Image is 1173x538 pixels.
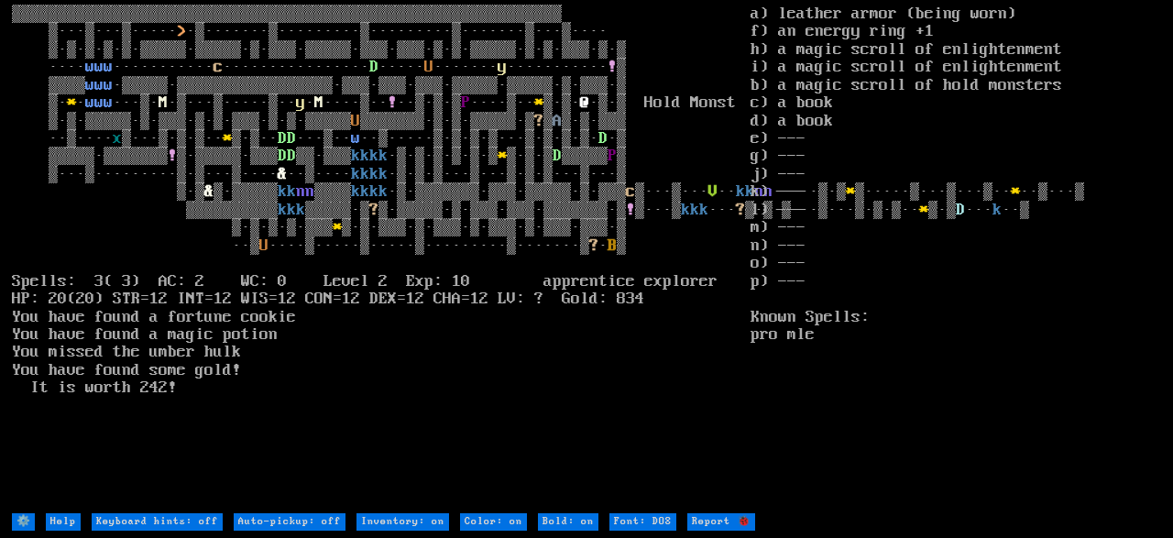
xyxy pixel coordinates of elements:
[305,182,314,201] font: n
[369,182,378,201] font: k
[360,147,369,165] font: k
[278,201,287,219] font: k
[356,513,449,531] input: Inventory: on
[608,236,617,255] font: B
[287,129,296,148] font: D
[287,182,296,201] font: k
[751,5,1161,511] stats: a) leather armor (being worn) f) an energy ring +1 h) a magic scroll of enlightenment i) a magic ...
[538,513,598,531] input: Bold: on
[278,182,287,201] font: k
[94,58,104,76] font: w
[104,58,113,76] font: w
[85,58,94,76] font: w
[234,513,345,531] input: Auto-pickup: off
[609,513,676,531] input: Font: DOS
[314,93,323,112] font: M
[278,147,287,165] font: D
[92,513,223,531] input: Keyboard hints: off
[736,201,745,219] font: ?
[369,201,378,219] font: ?
[580,93,589,112] font: @
[681,201,690,219] font: k
[699,201,708,219] font: k
[287,147,296,165] font: D
[351,147,360,165] font: k
[388,93,397,112] font: !
[278,165,287,183] font: &
[214,58,223,76] font: c
[296,182,305,201] font: n
[534,112,543,130] font: ?
[608,58,617,76] font: !
[626,182,635,201] font: c
[278,129,287,148] font: D
[369,147,378,165] font: k
[351,182,360,201] font: k
[104,93,113,112] font: w
[259,236,269,255] font: U
[168,147,177,165] font: !
[113,129,122,148] font: x
[745,182,754,201] font: k
[498,58,507,76] font: y
[598,129,608,148] font: D
[736,182,745,201] font: k
[626,201,635,219] font: !
[104,76,113,94] font: w
[296,93,305,112] font: y
[360,165,369,183] font: k
[296,201,305,219] font: k
[46,513,81,531] input: Help
[351,165,360,183] font: k
[351,112,360,130] font: U
[85,76,94,94] font: w
[378,165,388,183] font: k
[378,147,388,165] font: k
[159,93,168,112] font: M
[424,58,433,76] font: U
[12,513,35,531] input: ⚙️
[204,182,214,201] font: &
[85,93,94,112] font: w
[369,58,378,76] font: D
[177,22,186,40] font: >
[369,165,378,183] font: k
[553,112,562,130] font: A
[360,182,369,201] font: k
[461,93,470,112] font: P
[608,147,617,165] font: P
[351,129,360,148] font: w
[690,201,699,219] font: k
[378,182,388,201] font: k
[94,93,104,112] font: w
[708,182,718,201] font: V
[687,513,755,531] input: Report 🐞
[553,147,562,165] font: D
[12,5,751,511] larn: ▒▒▒▒▒▒▒▒▒▒▒▒▒▒▒▒▒▒▒▒▒▒▒▒▒▒▒▒▒▒▒▒▒▒▒▒▒▒▒▒▒▒▒▒▒▒▒▒▒▒▒▒▒▒▒▒▒▒▒▒ ▒···▒···▒····· ·▒·······▒·········▒·...
[460,513,527,531] input: Color: on
[94,76,104,94] font: w
[589,236,598,255] font: ?
[287,201,296,219] font: k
